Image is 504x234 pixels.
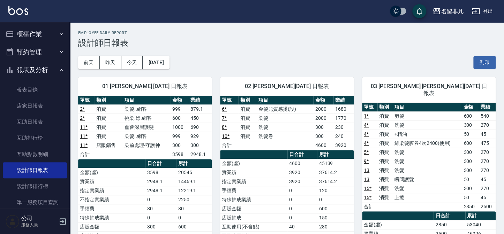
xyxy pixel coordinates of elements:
td: 3598 [145,168,176,177]
th: 金額 [462,103,479,112]
th: 累計 [317,150,354,159]
td: 0 [145,195,176,204]
h2: Employee Daily Report [78,31,496,35]
button: 登出 [469,5,496,18]
td: 洗髮 [393,184,462,193]
td: 2000 [313,104,333,114]
a: 設計師日報表 [3,162,67,178]
a: 13 [364,177,369,182]
th: 日合計 [145,159,176,168]
th: 類別 [95,96,123,105]
td: 指定實業績 [220,177,287,186]
td: 270 [479,157,496,166]
td: 12219.1 [176,186,212,195]
button: 櫃檯作業 [3,25,67,43]
td: 929 [189,132,212,141]
th: 累計 [176,159,212,168]
td: 53040 [465,220,496,229]
button: 名留非凡 [430,4,466,18]
td: 80 [176,204,212,213]
td: 600 [171,114,189,123]
td: 0 [145,213,176,222]
td: 50 [462,130,479,139]
td: 2948.1 [189,150,212,159]
td: 3920 [287,177,317,186]
td: 270 [479,184,496,193]
td: 店販金額 [78,222,145,231]
td: 洗髮 [393,148,462,157]
td: 300 [462,157,479,166]
td: 0 [287,195,317,204]
td: 1000 [171,123,189,132]
td: 染髮..網客 [123,104,171,114]
td: 消費 [238,132,256,141]
td: 300 [462,120,479,130]
td: 互助使用(不含點) [220,222,287,231]
a: 設計師排行榜 [3,178,67,194]
th: 金額 [171,96,189,105]
th: 項目 [393,103,462,112]
td: 300 [171,141,189,150]
td: 店販銷售 [95,141,123,150]
td: 店販金額 [220,204,287,213]
td: 洗髮 [393,120,462,130]
th: 日合計 [287,150,317,159]
h3: 設計師日報表 [78,38,496,48]
table: a dense table [220,96,354,150]
span: 02 [PERSON_NAME][DATE] 日報表 [228,83,345,90]
td: 洗髮 [257,123,314,132]
a: 互助日報表 [3,114,67,130]
td: 洗髮卷 [257,132,314,141]
td: 0 [287,213,317,222]
td: 40 [287,222,317,231]
td: 600 [317,204,354,213]
td: 37614.2 [317,168,354,177]
td: 270 [479,120,496,130]
a: 店家日報表 [3,98,67,114]
td: 實業績 [220,168,287,177]
td: 2500 [479,202,496,211]
td: 合計 [362,202,377,211]
th: 單號 [220,96,238,105]
th: 類別 [238,96,256,105]
td: 消費 [377,166,393,175]
button: 前天 [78,56,100,69]
td: 45139 [317,159,354,168]
td: 300 [189,141,212,150]
td: 店販抽成 [220,213,287,222]
td: 瞬間護髮 [393,175,462,184]
td: 洗髮 [393,157,462,166]
td: 300 [313,123,333,132]
td: 270 [479,166,496,175]
button: 預約管理 [3,43,67,61]
span: 03 [PERSON_NAME] [PERSON_NAME][DATE] 日報表 [370,83,487,97]
td: 手續費 [78,204,145,213]
td: 2850 [462,202,479,211]
td: 879.1 [189,104,212,114]
td: 45 [479,175,496,184]
td: 300 [462,166,479,175]
th: 單號 [362,103,377,112]
a: 互助點數明細 [3,146,67,162]
td: 手續費 [220,186,287,195]
td: 特殊抽成業績 [220,195,287,204]
td: 消費 [377,120,393,130]
th: 單號 [78,96,95,105]
div: 名留非凡 [441,7,463,16]
td: 消費 [238,123,256,132]
td: 280 [317,222,354,231]
td: 475 [479,139,496,148]
td: +精油 [393,130,462,139]
img: Logo [8,6,28,15]
button: 昨天 [100,56,121,69]
th: 類別 [377,103,393,112]
td: 300 [462,148,479,157]
td: 不指定實業績 [78,195,145,204]
td: 實業績 [78,177,145,186]
td: 4600 [313,141,333,150]
td: 240 [333,132,354,141]
td: 消費 [377,111,393,120]
td: 挑染.漂.網客 [123,114,171,123]
td: 金髮兒質感燙(設) [257,104,314,114]
td: 1770 [333,114,354,123]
